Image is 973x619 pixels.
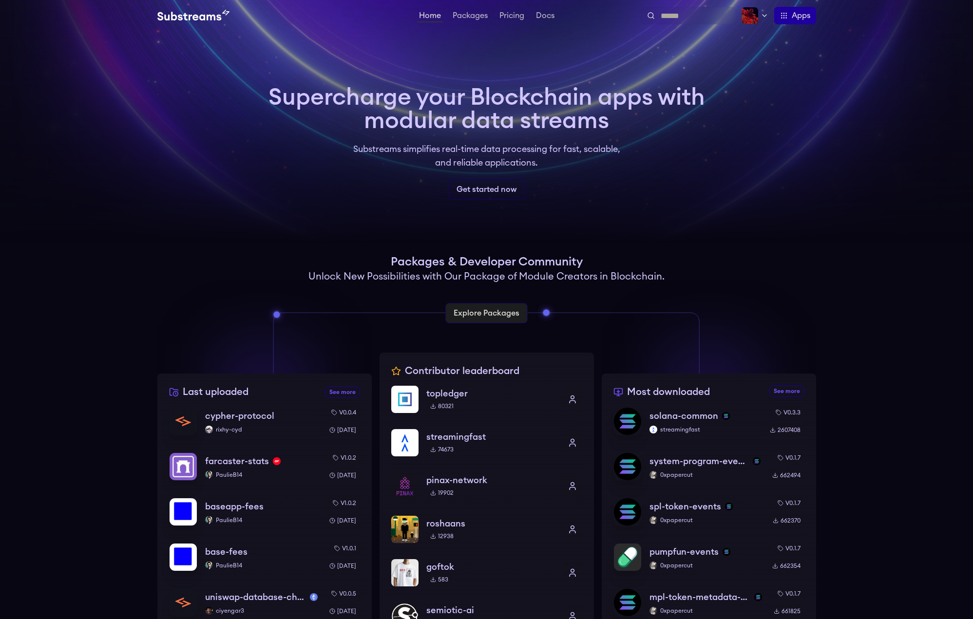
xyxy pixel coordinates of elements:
img: PaulieB14 [205,471,213,479]
img: PaulieB14 [205,562,213,569]
img: mpl-token-metadata-events [614,589,641,616]
img: baseapp-fees [170,498,197,525]
a: topledgertopledger80321 [391,386,582,421]
a: pinax-networkpinax-network19902 [391,464,582,507]
p: PaulieB14 [205,516,318,524]
img: 0xpapercut [649,471,657,479]
img: farcaster-stats [170,453,197,480]
img: Substream's logo [157,10,229,21]
p: goftok [426,560,555,574]
div: 662354 [768,560,804,572]
a: See more most downloaded packages [769,385,804,397]
div: 2607408 [766,424,804,436]
p: rixhy-cyd [205,426,318,433]
img: cypher-protocol [170,408,197,435]
div: v0.1.7 [774,497,804,509]
img: mainnet [310,593,318,601]
p: uniswap-database-changes-mainnet [205,590,306,604]
img: roshaans [391,516,419,543]
div: v1.0.2 [329,452,360,464]
a: roshaansroshaans12938 [391,507,582,551]
p: Substreams simplifies real-time data processing for fast, scalable, and reliable applications. [346,142,627,169]
img: spl-token-events [614,498,641,525]
img: topledger [391,386,419,413]
p: baseapp-fees [205,500,264,513]
div: v0.1.7 [774,543,804,554]
p: pinax-network [426,473,555,487]
div: 12938 [426,530,458,542]
a: solana-commonsolana-commonsolanastreamingfaststreamingfastv0.3.32607408 [613,407,804,444]
img: streamingfast [391,429,419,456]
a: pumpfun-eventspumpfun-eventssolana0xpapercut0xpapercutv0.1.7662354 [613,534,804,580]
p: cypher-protocol [205,409,274,423]
a: spl-token-eventsspl-token-eventssolana0xpapercut0xpapercutv0.1.7662370 [613,489,804,534]
p: system-program-events [649,454,749,468]
img: solana [722,412,730,420]
img: ciyengar3 [205,607,213,615]
a: Home [417,12,443,22]
a: Get started now [448,179,525,200]
img: PaulieB14 [205,516,213,524]
a: base-feesbase-feesPaulieB14PaulieB14v1.0.1[DATE] [169,534,360,580]
a: goftokgoftok583 [391,551,582,594]
a: Packages [451,12,490,21]
div: 74673 [426,444,458,455]
a: farcaster-statsfarcaster-statsoptimismPaulieB14PaulieB14v1.0.2[DATE] [169,444,360,489]
div: 661825 [770,605,804,617]
img: solana [723,548,730,556]
div: v0.3.3 [772,407,804,418]
img: Profile [741,7,759,24]
div: v1.0.1 [330,543,360,554]
p: 0xpapercut [649,607,762,615]
p: topledger [426,387,555,400]
img: rixhy-cyd [205,426,213,433]
div: v0.0.4 [327,407,360,418]
img: solana [753,457,761,465]
a: streamingfaststreamingfast74673 [391,421,582,464]
a: Pricing [497,12,526,21]
div: [DATE] [325,515,360,526]
img: streamingfast [649,426,657,433]
p: PaulieB14 [205,471,318,479]
div: [DATE] [325,560,360,572]
p: PaulieB14 [205,562,318,569]
p: 0xpapercut [649,562,761,569]
a: Explore Packages [445,303,528,323]
a: system-program-eventssystem-program-eventssolana0xpapercut0xpapercutv0.1.7662494 [613,444,804,489]
p: spl-token-events [649,500,721,513]
img: base-fees [170,544,197,571]
p: pumpfun-events [649,545,719,559]
img: goftok [391,559,419,586]
a: baseapp-feesbaseapp-feesPaulieB14PaulieB14v1.0.2[DATE] [169,489,360,534]
div: v0.1.7 [774,452,804,464]
img: solana-common [614,408,641,435]
p: 0xpapercut [649,471,761,479]
div: [DATE] [325,605,360,617]
p: streamingfast [426,430,555,444]
p: farcaster-stats [205,454,269,468]
span: Apps [792,10,810,21]
p: ciyengar3 [205,607,318,615]
p: semiotic-ai [426,603,555,617]
img: solana [725,503,733,510]
a: mpl-token-metadata-eventsmpl-token-metadata-eventssolana0xpapercut0xpapercutv0.1.7661825 [613,580,804,617]
img: uniswap-database-changes-mainnet [170,589,197,616]
a: cypher-protocolcypher-protocolrixhy-cydrixhy-cydv0.0.4[DATE] [169,407,360,444]
img: optimism [273,457,281,465]
div: 662370 [769,515,804,526]
div: v1.0.2 [329,497,360,509]
img: 0xpapercut [649,516,657,524]
div: 19902 [426,487,458,499]
div: 662494 [768,469,804,481]
div: v0.1.7 [774,588,804,600]
p: roshaans [426,517,555,530]
p: streamingfast [649,426,758,433]
p: 0xpapercut [649,516,761,524]
div: 80321 [426,400,458,412]
h1: Packages & Developer Community [391,254,583,270]
p: base-fees [205,545,248,559]
h2: Unlock New Possibilities with Our Package of Module Creators in Blockchain. [308,270,665,283]
img: system-program-events [614,453,641,480]
a: Docs [534,12,556,21]
a: See more recently uploaded packages [325,386,360,398]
